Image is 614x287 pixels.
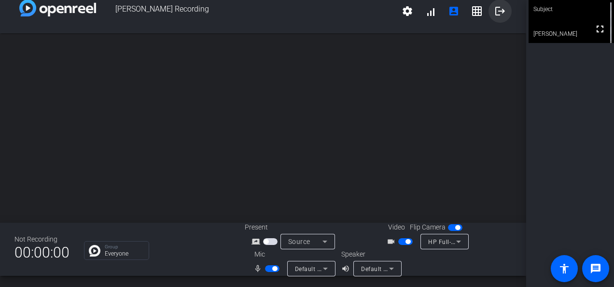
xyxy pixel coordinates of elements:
span: Video [388,222,405,232]
span: Default - Speakers (Realtek(R) Audio) [361,265,465,273]
p: Everyone [105,251,144,257]
mat-icon: fullscreen [594,23,606,35]
span: Source [288,238,310,245]
div: Mic [245,249,341,259]
mat-icon: screen_share_outline [251,236,263,247]
mat-icon: grid_on [471,5,483,17]
mat-icon: message [590,263,601,274]
span: Default - Microphone Array (Intel® Smart Sound Technology (Intel® SST)) [295,265,502,273]
p: Group [105,244,144,249]
div: Not Recording [14,234,70,244]
mat-icon: account_box [448,5,460,17]
mat-icon: volume_up [341,263,353,274]
div: Speaker [341,249,399,259]
mat-icon: videocam_outline [387,236,398,247]
mat-icon: logout [494,5,506,17]
span: 00:00:00 [14,241,70,264]
div: Present [245,222,341,232]
img: Chat Icon [89,245,100,257]
span: Flip Camera [410,222,446,232]
mat-icon: accessibility [558,263,570,274]
span: HP Full-HD Camera (04f2:b671) [428,238,519,245]
mat-icon: settings [402,5,413,17]
mat-icon: mic_none [253,263,265,274]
